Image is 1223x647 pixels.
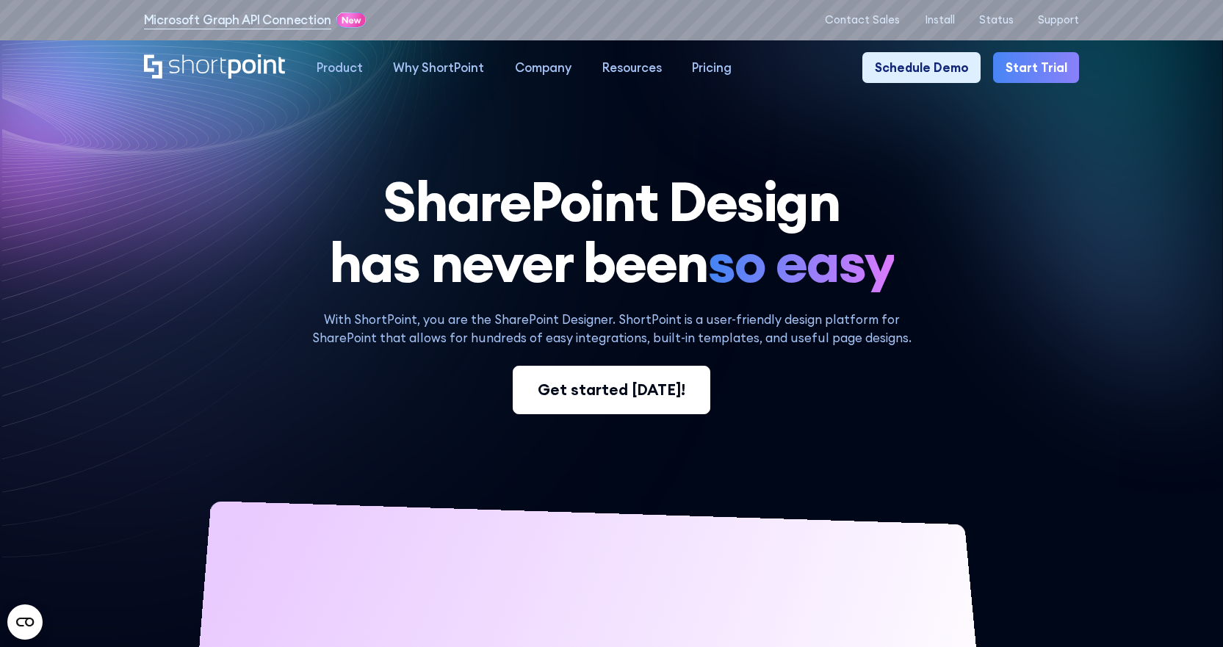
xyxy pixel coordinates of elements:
[7,604,43,640] button: Open CMP widget
[301,52,378,83] a: Product
[302,311,921,347] p: With ShortPoint, you are the SharePoint Designer. ShortPoint is a user-friendly design platform f...
[587,52,677,83] a: Resources
[144,11,331,29] a: Microsoft Graph API Connection
[979,14,1014,26] a: Status
[602,59,662,77] div: Resources
[993,52,1079,83] a: Start Trial
[708,232,894,292] span: so easy
[925,14,955,26] a: Install
[538,378,685,401] div: Get started [DATE]!
[393,59,484,77] div: Why ShortPoint
[144,54,286,81] a: Home
[692,59,732,77] div: Pricing
[677,52,748,83] a: Pricing
[513,366,711,415] a: Get started [DATE]!
[378,52,500,83] a: Why ShortPoint
[499,52,587,83] a: Company
[1038,14,1079,26] a: Support
[959,477,1223,647] iframe: Chat Widget
[317,59,363,77] div: Product
[825,14,900,26] a: Contact Sales
[144,171,1080,292] h1: SharePoint Design has never been
[862,52,981,83] a: Schedule Demo
[515,59,571,77] div: Company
